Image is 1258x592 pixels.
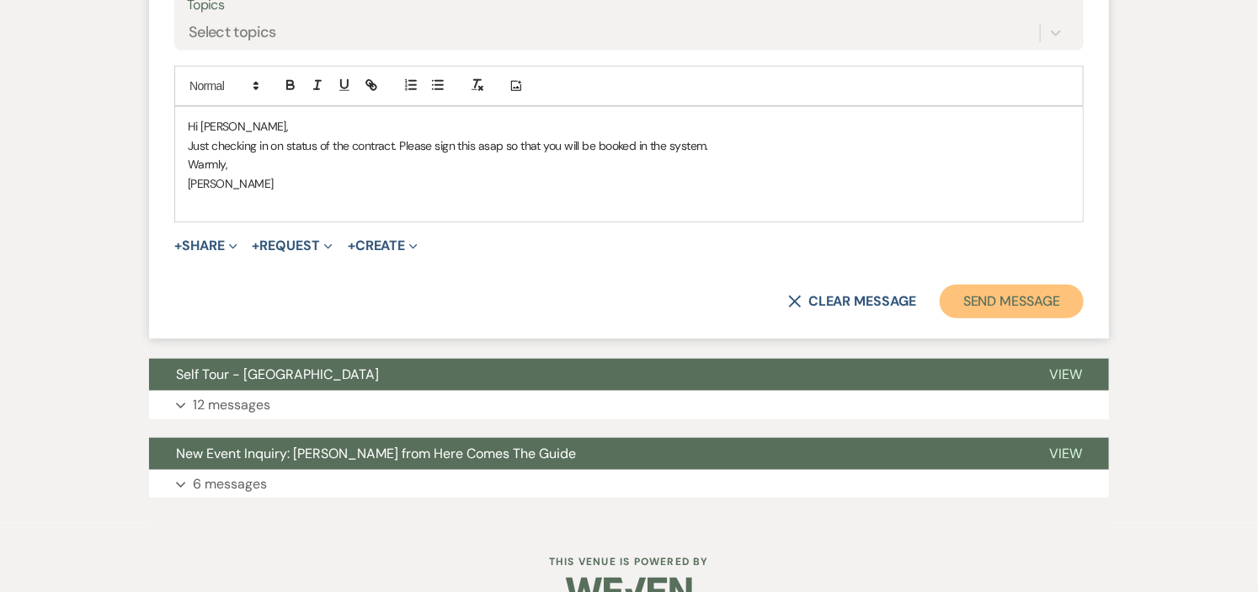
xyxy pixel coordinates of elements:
span: + [348,239,355,253]
p: [PERSON_NAME] [188,174,1070,193]
button: Send Message [940,285,1084,318]
span: View [1049,365,1082,383]
p: Just checking in on status of the contract. Please sign this asap so that you will be booked in t... [188,136,1070,155]
button: Clear message [788,295,916,308]
button: Request [253,239,333,253]
button: View [1022,359,1109,391]
button: Share [174,239,237,253]
span: New Event Inquiry: [PERSON_NAME] from Here Comes The Guide [176,445,576,462]
button: 12 messages [149,391,1109,419]
button: View [1022,438,1109,470]
p: 12 messages [193,394,270,416]
button: Self Tour - [GEOGRAPHIC_DATA] [149,359,1022,391]
button: Create [348,239,418,253]
span: + [253,239,260,253]
span: Self Tour - [GEOGRAPHIC_DATA] [176,365,379,383]
p: 6 messages [193,473,267,495]
span: View [1049,445,1082,462]
p: Hi [PERSON_NAME], [188,117,1070,136]
span: + [174,239,182,253]
button: New Event Inquiry: [PERSON_NAME] from Here Comes The Guide [149,438,1022,470]
div: Select topics [189,22,276,45]
p: Warmly, [188,155,1070,173]
button: 6 messages [149,470,1109,499]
